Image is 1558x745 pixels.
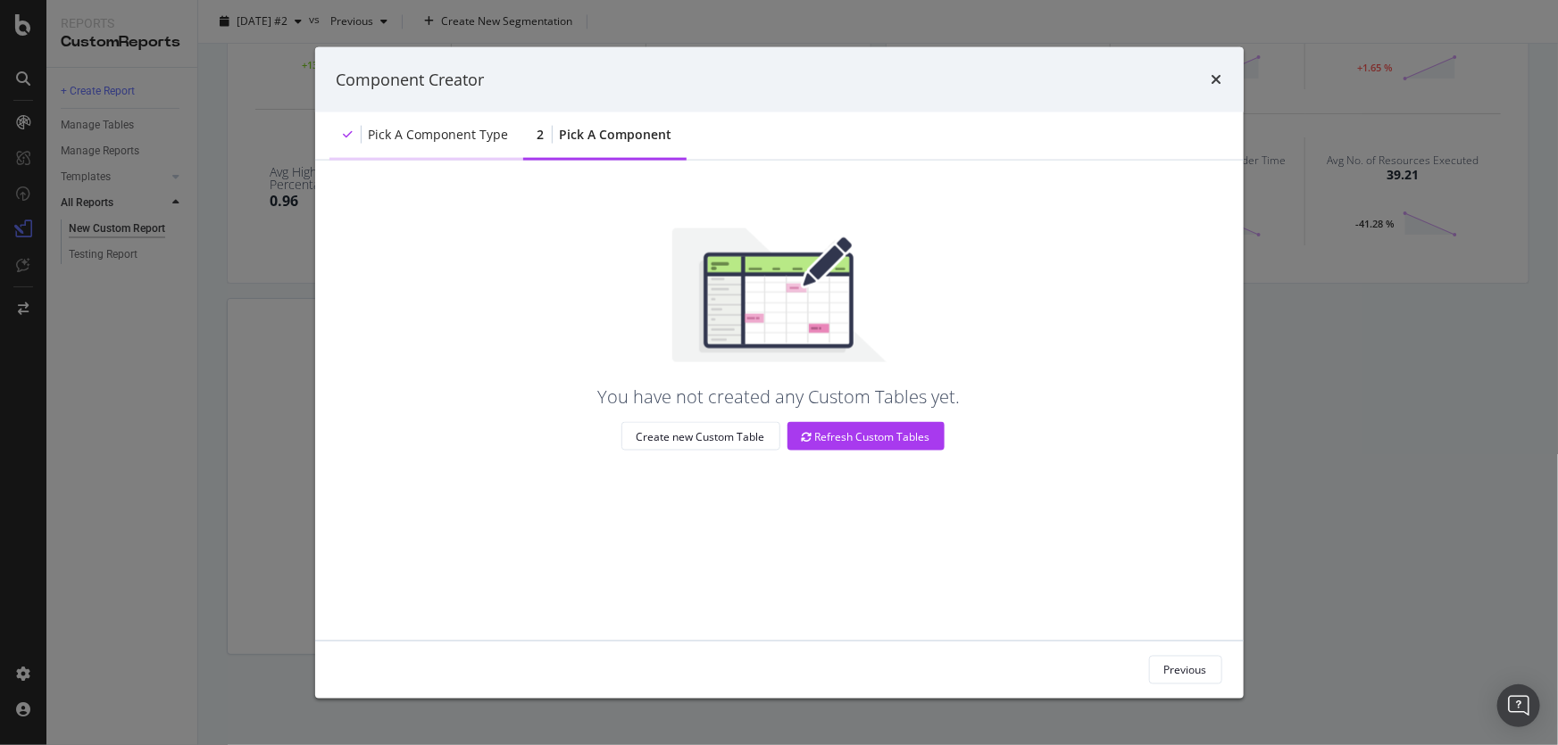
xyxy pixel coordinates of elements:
[337,68,485,91] div: Component Creator
[621,422,780,451] button: Create new Custom Table
[672,228,887,362] img: CzM_nd8v.png
[787,422,945,451] button: Refresh Custom Tables
[1164,662,1207,677] div: Previous
[1212,68,1222,91] div: times
[637,429,765,444] div: Create new Custom Table
[802,429,930,444] div: Refresh Custom Tables
[598,385,961,410] div: You have not created any Custom Tables yet.
[1149,656,1222,684] button: Previous
[315,46,1244,699] div: modal
[537,126,545,144] div: 2
[1497,684,1540,727] div: Open Intercom Messenger
[369,126,509,144] div: Pick a Component type
[614,422,780,451] a: Create new Custom Table
[560,126,672,144] div: Pick a Component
